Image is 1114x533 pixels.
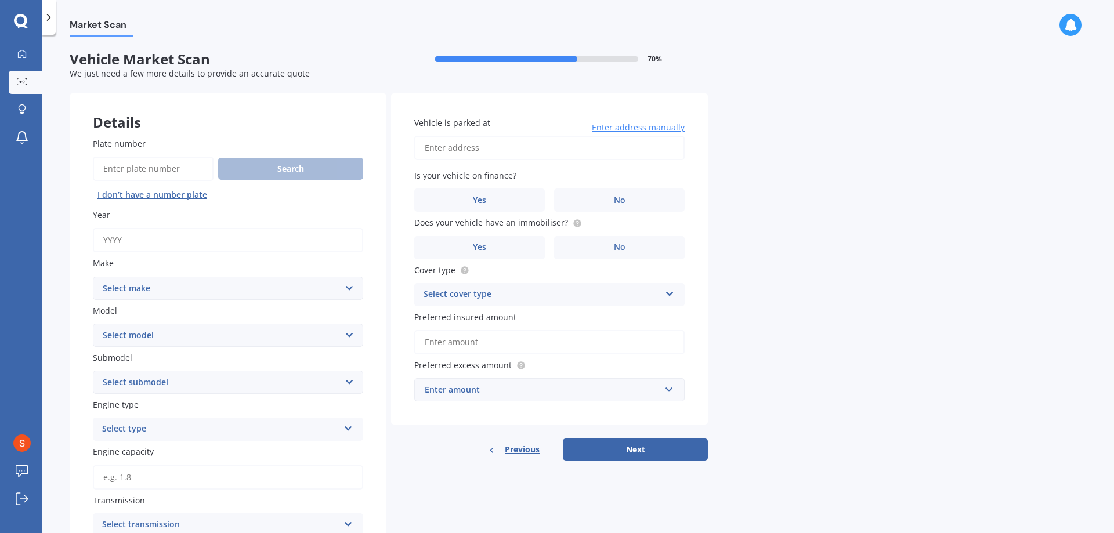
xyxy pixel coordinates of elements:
[414,136,685,160] input: Enter address
[93,258,114,269] span: Make
[93,186,212,204] button: I don’t have a number plate
[414,330,685,354] input: Enter amount
[563,438,708,461] button: Next
[93,465,363,490] input: e.g. 1.8
[70,93,386,128] div: Details
[614,242,625,252] span: No
[93,138,146,149] span: Plate number
[505,441,540,458] span: Previous
[414,264,455,275] span: Cover type
[102,518,339,532] div: Select transmission
[93,495,145,506] span: Transmission
[93,157,214,181] input: Enter plate number
[414,170,516,181] span: Is your vehicle on finance?
[425,383,660,396] div: Enter amount
[102,422,339,436] div: Select type
[70,19,133,35] span: Market Scan
[93,305,117,316] span: Model
[93,447,154,458] span: Engine capacity
[70,68,310,79] span: We just need a few more details to provide an accurate quote
[473,195,486,205] span: Yes
[93,399,139,410] span: Engine type
[93,228,363,252] input: YYYY
[414,117,490,128] span: Vehicle is parked at
[592,122,685,133] span: Enter address manually
[414,360,512,371] span: Preferred excess amount
[414,217,568,229] span: Does your vehicle have an immobiliser?
[473,242,486,252] span: Yes
[614,195,625,205] span: No
[93,209,110,220] span: Year
[70,51,389,68] span: Vehicle Market Scan
[648,55,662,63] span: 70 %
[424,288,660,302] div: Select cover type
[13,434,31,452] img: ACg8ocInGza4XRMqrE8jZ6gBreUnA6GIIt_BiKZmX8F7_vBCZjQ6uA=s96-c
[414,311,516,322] span: Preferred insured amount
[93,352,132,363] span: Submodel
